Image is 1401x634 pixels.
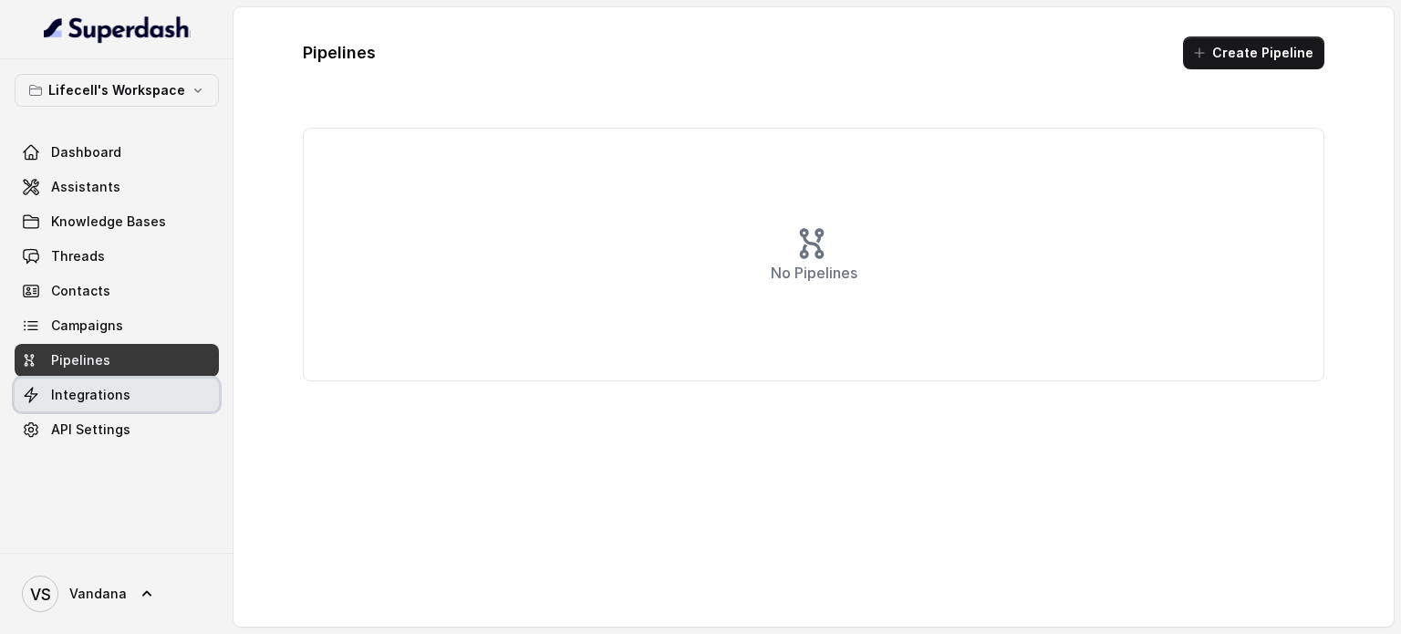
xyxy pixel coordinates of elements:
[51,213,166,231] span: Knowledge Bases
[15,205,219,238] a: Knowledge Bases
[771,262,857,284] p: No Pipelines
[69,585,127,603] span: Vandana
[15,344,219,377] a: Pipelines
[30,585,51,604] text: VS
[15,275,219,307] a: Contacts
[51,282,110,300] span: Contacts
[15,413,219,446] a: API Settings
[51,421,130,439] span: API Settings
[1183,36,1324,69] button: Create Pipeline
[15,568,219,619] a: Vandana
[15,171,219,203] a: Assistants
[15,309,219,342] a: Campaigns
[51,351,110,369] span: Pipelines
[15,136,219,169] a: Dashboard
[51,178,120,196] span: Assistants
[15,240,219,273] a: Threads
[48,79,185,101] p: Lifecell's Workspace
[51,317,123,335] span: Campaigns
[44,15,191,44] img: light.svg
[51,247,105,265] span: Threads
[303,38,376,68] h1: Pipelines
[15,379,219,411] a: Integrations
[51,386,130,404] span: Integrations
[51,143,121,161] span: Dashboard
[15,74,219,107] button: Lifecell's Workspace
